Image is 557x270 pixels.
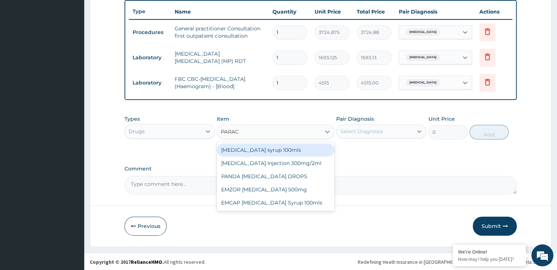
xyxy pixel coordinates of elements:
[358,258,552,266] div: Redefining Heath Insurance in [GEOGRAPHIC_DATA] using Telemedicine and Data Science!
[129,76,171,90] td: Laboratory
[171,21,268,43] td: General practitioner Consultation first outpatient consultation
[129,26,171,39] td: Procedures
[476,4,512,19] th: Actions
[217,196,334,209] div: EMCAP [MEDICAL_DATA] Syrup 100mls
[473,217,517,236] button: Submit
[217,183,334,196] div: EMZOR [MEDICAL_DATA] 500mg
[129,5,171,18] th: Type
[42,86,101,160] span: We're online!
[311,4,353,19] th: Unit Price
[129,51,171,64] td: Laboratory
[406,54,440,61] span: [MEDICAL_DATA]
[217,143,334,157] div: [MEDICAL_DATA] syrup 100mls
[406,79,440,86] span: [MEDICAL_DATA]
[131,259,162,265] a: RelianceHMO
[171,72,268,94] td: FBC CBC-[MEDICAL_DATA] (Haemogram) - [Blood]
[171,46,268,68] td: [MEDICAL_DATA] [MEDICAL_DATA] (MP) RDT
[129,128,145,135] div: Drugs
[469,125,509,139] button: Add
[395,4,476,19] th: Pair Diagnosis
[336,115,374,123] label: Pair Diagnosis
[340,128,383,135] div: Select Diagnosis
[120,4,138,21] div: Minimize live chat window
[406,29,440,36] span: [MEDICAL_DATA]
[269,4,311,19] th: Quantity
[14,37,30,55] img: d_794563401_company_1708531726252_794563401
[217,115,229,123] label: Item
[38,41,123,50] div: Chat with us now
[428,115,455,123] label: Unit Price
[217,157,334,170] div: [MEDICAL_DATA] Injection 300mg/2ml
[125,217,167,236] button: Previous
[458,256,520,262] p: How may I help you today?
[4,187,140,212] textarea: Type your message and hit 'Enter'
[125,116,140,122] label: Types
[171,4,268,19] th: Name
[217,170,334,183] div: PANDA [MEDICAL_DATA] DROPS
[125,166,516,172] label: Comment
[353,4,395,19] th: Total Price
[458,248,520,255] div: We're Online!
[90,259,164,265] strong: Copyright © 2017 .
